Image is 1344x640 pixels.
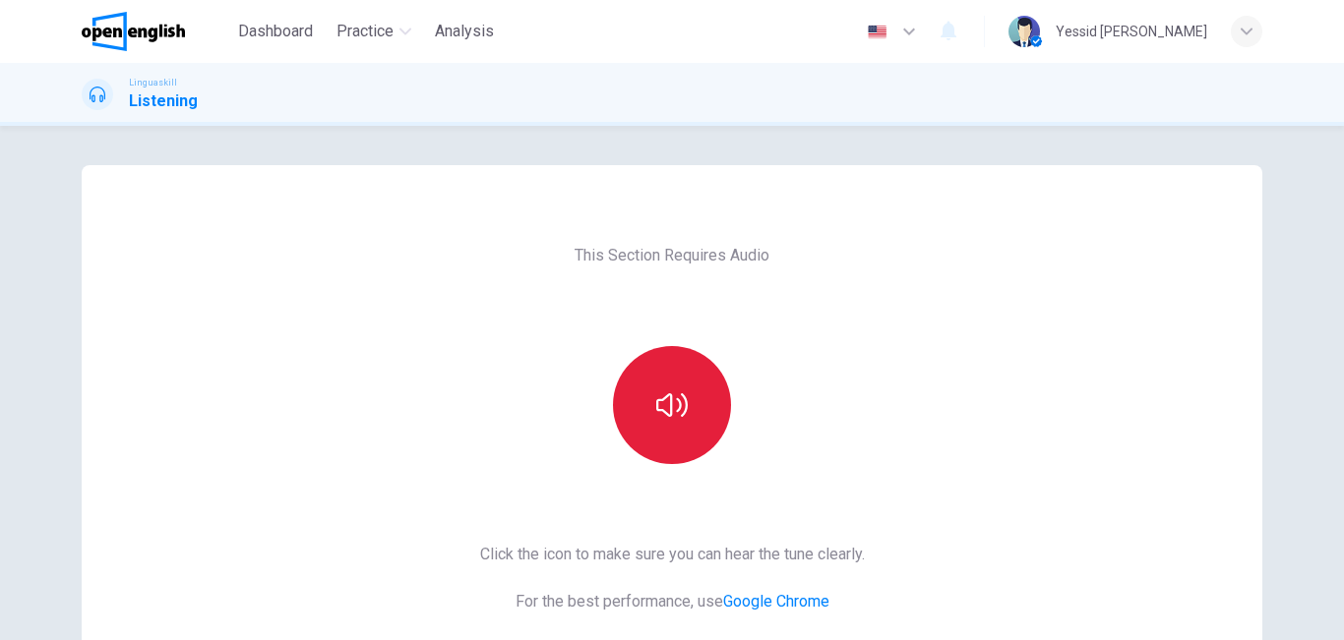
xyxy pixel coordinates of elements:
[336,20,394,43] span: Practice
[575,244,769,267] span: This Section Requires Audio
[480,543,865,566] span: Click the icon to make sure you can hear the tune clearly.
[1056,20,1207,43] div: Yessid [PERSON_NAME]
[82,12,230,51] a: OpenEnglish logo
[435,20,494,43] span: Analysis
[238,20,313,43] span: Dashboard
[427,14,502,49] button: Analysis
[82,12,185,51] img: OpenEnglish logo
[480,590,865,613] span: For the best performance, use
[230,14,321,49] button: Dashboard
[129,89,198,113] h1: Listening
[723,592,829,611] a: Google Chrome
[129,76,177,89] span: Linguaskill
[1008,16,1040,47] img: Profile picture
[865,25,889,39] img: en
[329,14,419,49] button: Practice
